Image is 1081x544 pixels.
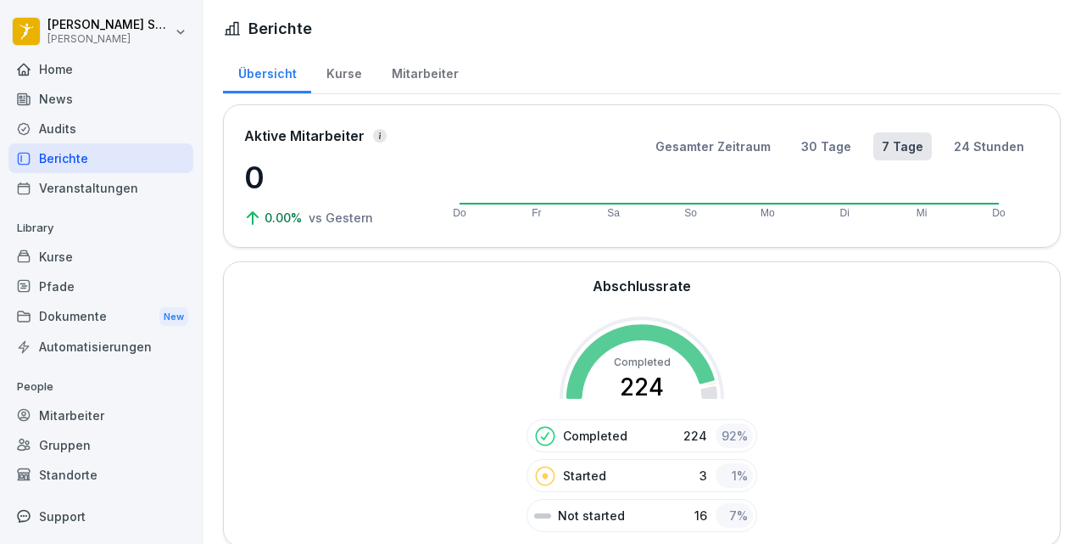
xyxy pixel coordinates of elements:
text: Fr [532,207,541,219]
text: Do [453,207,466,219]
div: 1 % [716,463,753,488]
text: Di [840,207,850,219]
text: Mi [917,207,928,219]
p: 224 [683,427,707,445]
button: 24 Stunden [945,132,1033,160]
div: New [159,307,188,327]
a: Veranstaltungen [8,173,193,203]
text: Sa [607,207,620,219]
p: Library [8,215,193,242]
p: 16 [694,507,707,524]
button: 30 Tage [793,132,860,160]
p: vs Gestern [309,209,373,227]
button: 7 Tage [873,132,932,160]
text: Mo [761,207,775,219]
p: Completed [563,427,627,445]
p: Aktive Mitarbeiter [244,126,365,146]
a: Automatisierungen [8,332,193,362]
a: Home [8,54,193,84]
p: 0.00% [265,209,305,227]
h2: Abschlussrate [593,276,691,296]
a: Audits [8,114,193,143]
p: People [8,373,193,401]
a: Pfade [8,272,193,301]
a: Berichte [8,143,193,173]
p: [PERSON_NAME] Schwitters [47,18,171,32]
a: Übersicht [223,50,311,93]
p: 3 [699,467,707,485]
a: Kurse [311,50,376,93]
div: 92 % [716,423,753,448]
p: Started [563,467,606,485]
p: 0 [244,154,414,200]
text: So [684,207,697,219]
p: [PERSON_NAME] [47,33,171,45]
a: Mitarbeiter [8,401,193,430]
a: Gruppen [8,430,193,460]
text: Do [993,207,1006,219]
a: Kurse [8,242,193,272]
p: Not started [558,507,625,524]
a: News [8,84,193,114]
div: Support [8,502,193,531]
div: 7 % [716,503,753,528]
a: Mitarbeiter [376,50,473,93]
a: Standorte [8,460,193,490]
div: Dokumente [8,301,193,333]
a: DokumenteNew [8,301,193,333]
button: Gesamter Zeitraum [647,132,779,160]
h1: Berichte [248,17,312,40]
